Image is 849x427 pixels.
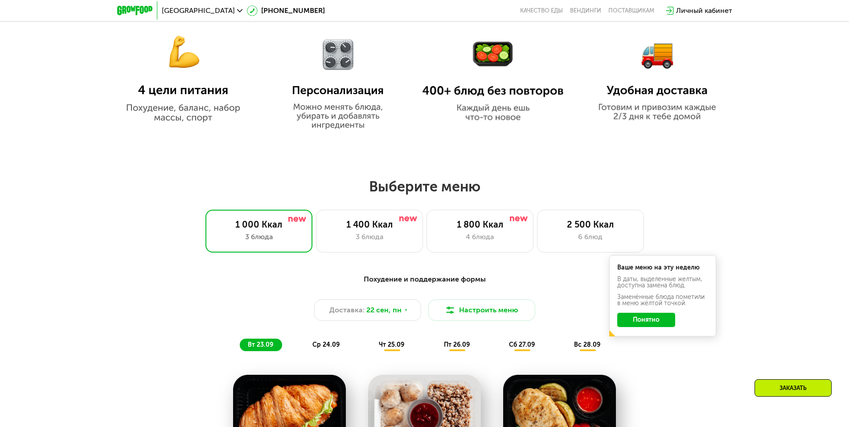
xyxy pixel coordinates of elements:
button: Настроить меню [428,299,535,321]
a: Вендинги [570,7,601,14]
div: 1 000 Ккал [215,219,303,230]
a: Качество еды [520,7,563,14]
a: [PHONE_NUMBER] [247,5,325,16]
div: 6 блюд [546,232,635,242]
span: ср 24.09 [312,341,340,348]
div: поставщикам [608,7,654,14]
span: вс 28.09 [574,341,600,348]
div: 1 800 Ккал [436,219,524,230]
div: Заказать [755,379,832,397]
span: 22 сен, пн [366,305,402,315]
span: Доставка: [329,305,365,315]
div: Похудение и поддержание формы [161,274,689,285]
span: пт 26.09 [444,341,470,348]
span: [GEOGRAPHIC_DATA] [162,7,235,14]
div: 1 400 Ккал [325,219,414,230]
div: Личный кабинет [676,5,732,16]
div: 2 500 Ккал [546,219,635,230]
div: 4 блюда [436,232,524,242]
span: вт 23.09 [248,341,273,348]
div: Ваше меню на эту неделю [617,265,708,271]
div: Заменённые блюда пометили в меню жёлтой точкой. [617,294,708,307]
div: 3 блюда [325,232,414,242]
span: сб 27.09 [509,341,535,348]
div: 3 блюда [215,232,303,242]
button: Понятно [617,313,675,327]
div: В даты, выделенные желтым, доступна замена блюд. [617,276,708,289]
span: чт 25.09 [379,341,404,348]
h2: Выберите меню [29,178,820,195]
